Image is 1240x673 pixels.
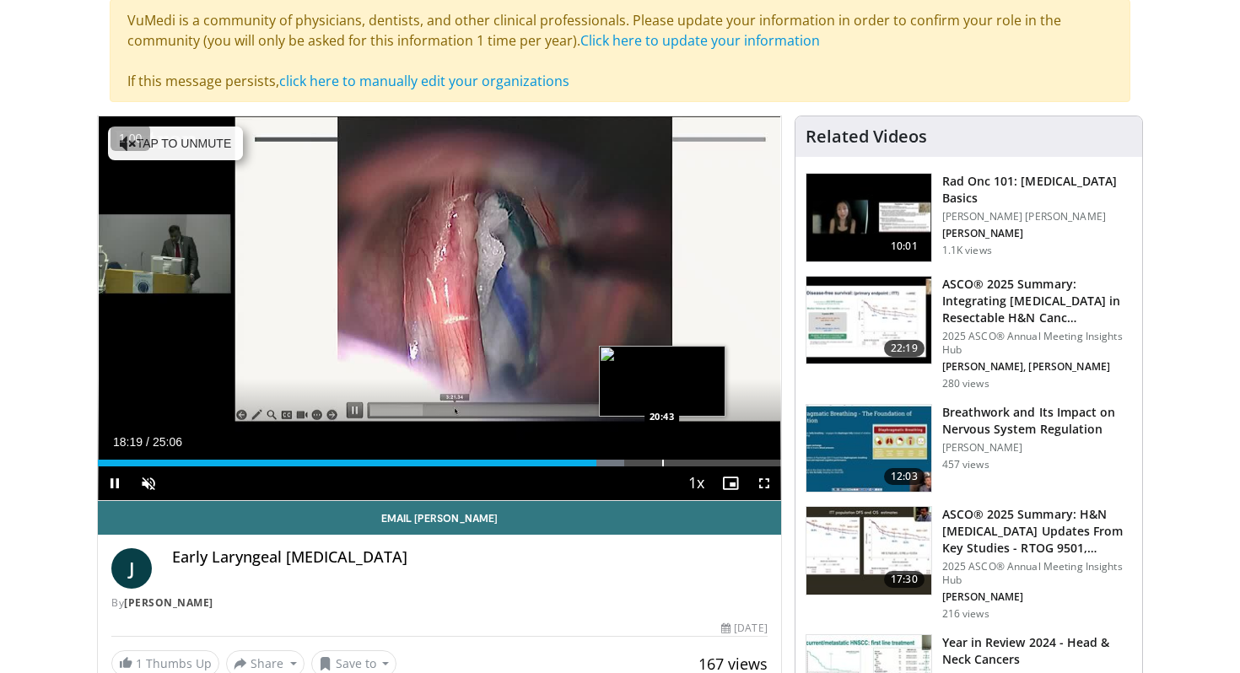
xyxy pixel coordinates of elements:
span: 18:19 [113,435,143,449]
button: Tap to unmute [108,127,243,160]
p: 2025 ASCO® Annual Meeting Insights Hub [942,330,1132,357]
img: 7252e7b3-1b57-45cd-9037-c1da77b224bc.150x105_q85_crop-smart_upscale.jpg [806,507,931,595]
h4: Early Laryngeal [MEDICAL_DATA] [172,548,768,567]
h3: Breathwork and Its Impact on Nervous System Regulation [942,404,1132,438]
p: [PERSON_NAME] [942,441,1132,455]
button: Enable picture-in-picture mode [714,466,747,500]
a: [PERSON_NAME] [124,595,213,610]
h3: ASCO® 2025 Summary: Integrating [MEDICAL_DATA] in Resectable H&N Canc… [942,276,1132,326]
a: J [111,548,152,589]
p: [PERSON_NAME] [942,590,1132,604]
a: 10:01 Rad Onc 101: [MEDICAL_DATA] Basics [PERSON_NAME] [PERSON_NAME] [PERSON_NAME] 1.1K views [806,173,1132,262]
p: 216 views [942,607,989,621]
p: 280 views [942,377,989,390]
p: 1.1K views [942,244,992,257]
p: 2025 ASCO® Annual Meeting Insights Hub [942,560,1132,587]
img: 6b668687-9898-4518-9951-025704d4bc20.150x105_q85_crop-smart_upscale.jpg [806,277,931,364]
p: [PERSON_NAME], [PERSON_NAME] [942,360,1132,374]
div: Progress Bar [98,460,781,466]
video-js: Video Player [98,116,781,501]
img: 026e65c5-e3a8-4b88-a4f7-fc90309009df.150x105_q85_crop-smart_upscale.jpg [806,405,931,493]
img: aee802ce-c4cb-403d-b093-d98594b3404c.150x105_q85_crop-smart_upscale.jpg [806,174,931,261]
span: 22:19 [884,340,925,357]
button: Unmute [132,466,165,500]
div: [DATE] [721,621,767,636]
a: 12:03 Breathwork and Its Impact on Nervous System Regulation [PERSON_NAME] 457 views [806,404,1132,493]
a: 22:19 ASCO® 2025 Summary: Integrating [MEDICAL_DATA] in Resectable H&N Canc… 2025 ASCO® Annual Me... [806,276,1132,390]
span: 1 [136,655,143,671]
button: Fullscreen [747,466,781,500]
h4: Related Videos [806,127,927,147]
img: image.jpeg [599,346,725,417]
div: By [111,595,768,611]
button: Pause [98,466,132,500]
span: 17:30 [884,571,925,588]
a: click here to manually edit your organizations [279,72,569,90]
h3: Rad Onc 101: [MEDICAL_DATA] Basics [942,173,1132,207]
span: 25:06 [153,435,182,449]
h3: ASCO® 2025 Summary: H&N [MEDICAL_DATA] Updates From Key Studies - RTOG 9501,… [942,506,1132,557]
p: [PERSON_NAME] [PERSON_NAME] [942,210,1132,223]
a: Click here to update your information [580,31,820,50]
span: 12:03 [884,468,925,485]
p: 457 views [942,458,989,471]
a: 17:30 ASCO® 2025 Summary: H&N [MEDICAL_DATA] Updates From Key Studies - RTOG 9501,… 2025 ASCO® An... [806,506,1132,621]
span: / [146,435,149,449]
a: Email [PERSON_NAME] [98,501,781,535]
button: Playback Rate [680,466,714,500]
span: 10:01 [884,238,925,255]
h3: Year in Review 2024 - Head & Neck Cancers [942,634,1132,668]
p: [PERSON_NAME] [942,227,1132,240]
